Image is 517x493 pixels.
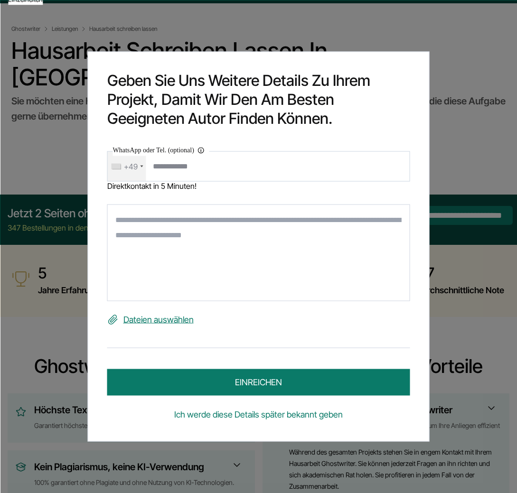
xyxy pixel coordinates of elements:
div: Direktkontakt in 5 Minuten! [107,181,410,190]
a: Ich werde diese Details später bekannt geben [107,407,410,422]
label: Dateien auswählen [107,312,410,327]
label: WhatsApp oder Tel. (optional) [113,144,209,156]
h2: Geben Sie uns weitere Details zu Ihrem Projekt, damit wir den am besten geeigneten Autor finden k... [107,71,410,128]
div: Telephone country code [108,151,146,181]
button: einreichen [107,369,410,396]
div: +49 [124,158,138,174]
